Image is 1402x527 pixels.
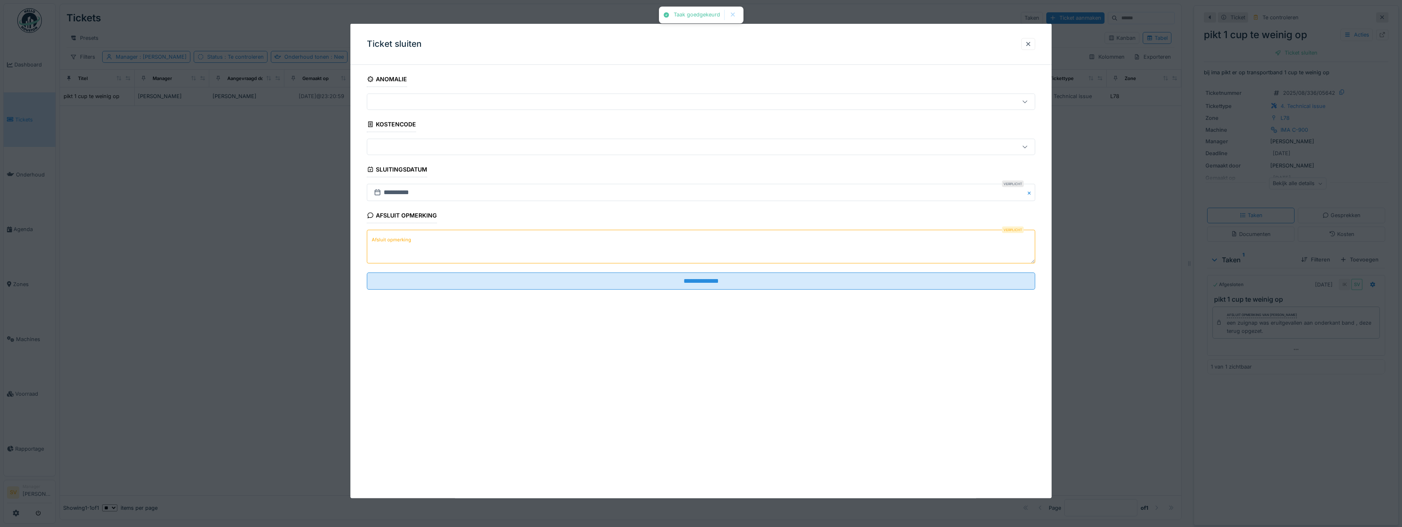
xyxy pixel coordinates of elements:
div: Sluitingsdatum [367,163,427,177]
div: Verplicht [1002,227,1024,233]
div: Verplicht [1002,181,1024,187]
button: Close [1026,184,1035,201]
div: Afsluit opmerking [367,209,437,223]
div: Anomalie [367,73,407,87]
label: Afsluit opmerking [370,234,413,245]
div: Taak goedgekeurd [674,11,720,18]
div: Kostencode [367,118,416,132]
h3: Ticket sluiten [367,39,422,49]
